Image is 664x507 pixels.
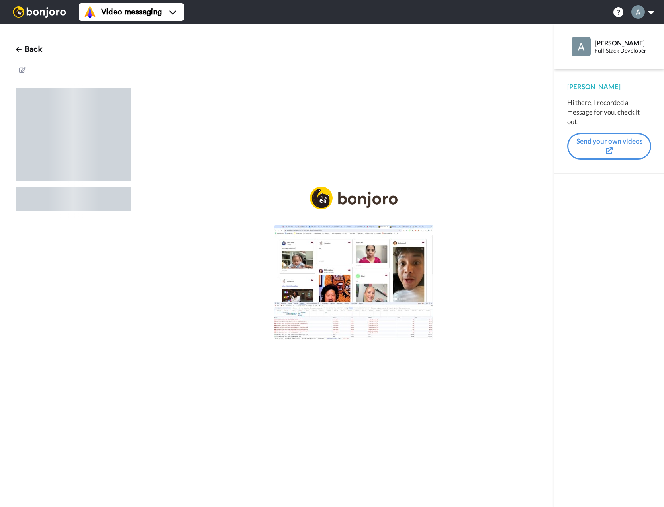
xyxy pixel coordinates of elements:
div: Hi there, I recorded a message for you, check it out! [567,98,651,127]
span: Video messaging [101,6,162,18]
img: bj-logo-header-white.svg [10,6,69,18]
div: [PERSON_NAME] [567,82,651,92]
img: Profile Image [572,37,591,56]
div: [PERSON_NAME] [595,39,651,47]
img: cb79b9e2-7c40-4e56-bb9d-cfaecb120c85_thumbnail_source_1719908264.jpg [274,225,433,340]
button: Send your own videos [567,133,651,160]
button: Back [16,40,42,59]
img: vm-color.svg [84,6,96,18]
img: logo_full.png [310,187,398,209]
div: Full Stack Developer [595,47,651,54]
